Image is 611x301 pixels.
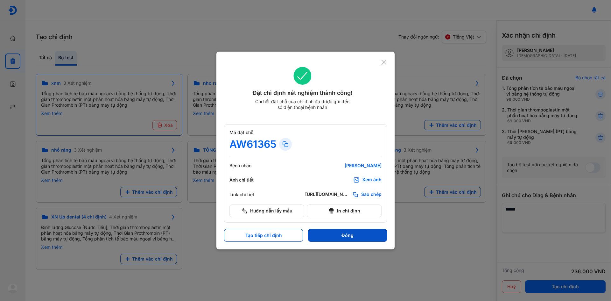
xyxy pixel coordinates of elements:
div: [URL][DOMAIN_NAME] [305,191,350,198]
div: Chi tiết đặt chỗ của chỉ định đã được gửi đến số điện thoại bệnh nhân [252,99,352,110]
div: AW61365 [229,138,277,151]
div: Bệnh nhân [229,163,268,168]
div: Link chi tiết [229,192,268,197]
button: Tạo tiếp chỉ định [224,229,303,242]
div: Mã đặt chỗ [229,130,382,135]
div: Xem ảnh [362,177,382,183]
div: [PERSON_NAME] [305,163,382,168]
span: Sao chép [361,191,382,198]
button: Hướng dẫn lấy mẫu [229,204,304,217]
div: Ảnh chi tiết [229,177,268,183]
div: Đặt chỉ định xét nghiệm thành công! [224,89,381,97]
button: Đóng [308,229,387,242]
button: In chỉ định [307,204,382,217]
